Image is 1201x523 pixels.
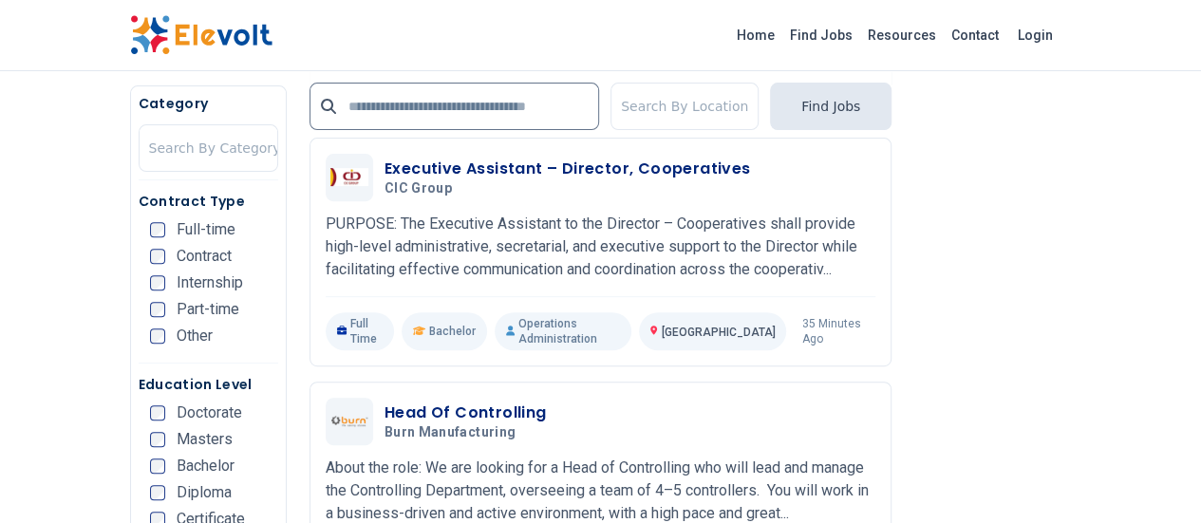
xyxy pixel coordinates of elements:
[139,192,278,211] h5: Contract Type
[177,222,235,237] span: Full-time
[782,20,860,50] a: Find Jobs
[150,485,165,500] input: Diploma
[385,424,516,441] span: Burn Manufacturing
[139,375,278,394] h5: Education Level
[150,328,165,344] input: Other
[326,154,875,350] a: CIC groupExecutive Assistant – Director, CooperativesCIC groupPURPOSE: The Executive Assistant to...
[860,20,944,50] a: Resources
[385,158,751,180] h3: Executive Assistant – Director, Cooperatives
[177,249,232,264] span: Contract
[801,316,875,346] p: 35 minutes ago
[150,222,165,237] input: Full-time
[429,324,476,339] span: Bachelor
[177,405,242,420] span: Doctorate
[330,168,368,185] img: CIC group
[177,302,239,317] span: Part-time
[495,312,631,350] p: Operations Administration
[177,432,233,447] span: Masters
[729,20,782,50] a: Home
[326,312,394,350] p: Full Time
[150,275,165,290] input: Internship
[177,485,232,500] span: Diploma
[385,402,547,424] h3: Head Of Controlling
[177,458,235,474] span: Bachelor
[177,275,243,290] span: Internship
[150,405,165,420] input: Doctorate
[770,83,891,130] button: Find Jobs
[1106,432,1201,523] iframe: Chat Widget
[150,432,165,447] input: Masters
[330,415,368,427] img: Burn Manufacturing
[385,180,452,197] span: CIC group
[150,249,165,264] input: Contract
[139,94,278,113] h5: Category
[944,20,1006,50] a: Contact
[150,302,165,317] input: Part-time
[150,458,165,474] input: Bachelor
[326,213,875,281] p: PURPOSE: The Executive Assistant to the Director – Cooperatives shall provide high-level administ...
[177,328,213,344] span: Other
[661,326,775,339] span: [GEOGRAPHIC_DATA]
[130,15,272,55] img: Elevolt
[1006,16,1064,54] a: Login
